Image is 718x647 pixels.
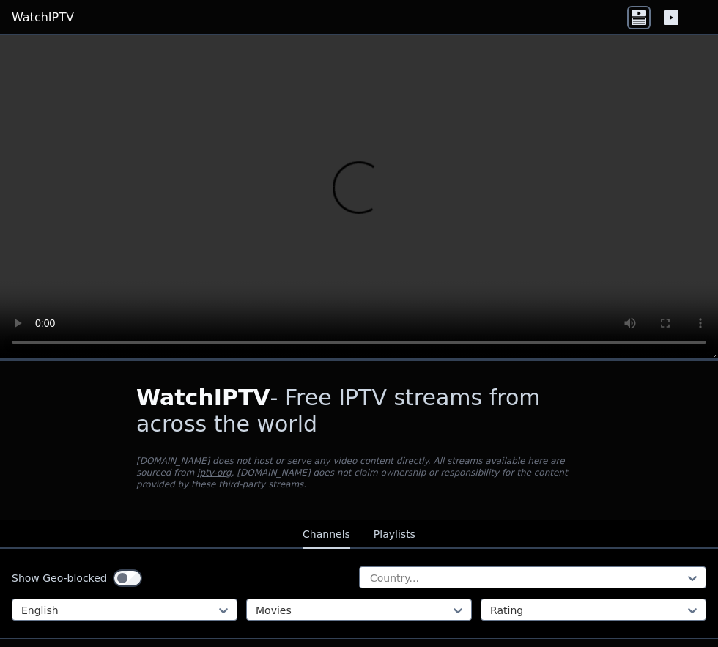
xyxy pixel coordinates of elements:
[374,521,415,549] button: Playlists
[197,467,232,478] a: iptv-org
[12,571,107,585] label: Show Geo-blocked
[136,455,582,490] p: [DOMAIN_NAME] does not host or serve any video content directly. All streams available here are s...
[303,521,350,549] button: Channels
[136,385,582,437] h1: - Free IPTV streams from across the world
[12,9,74,26] a: WatchIPTV
[136,385,270,410] span: WatchIPTV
